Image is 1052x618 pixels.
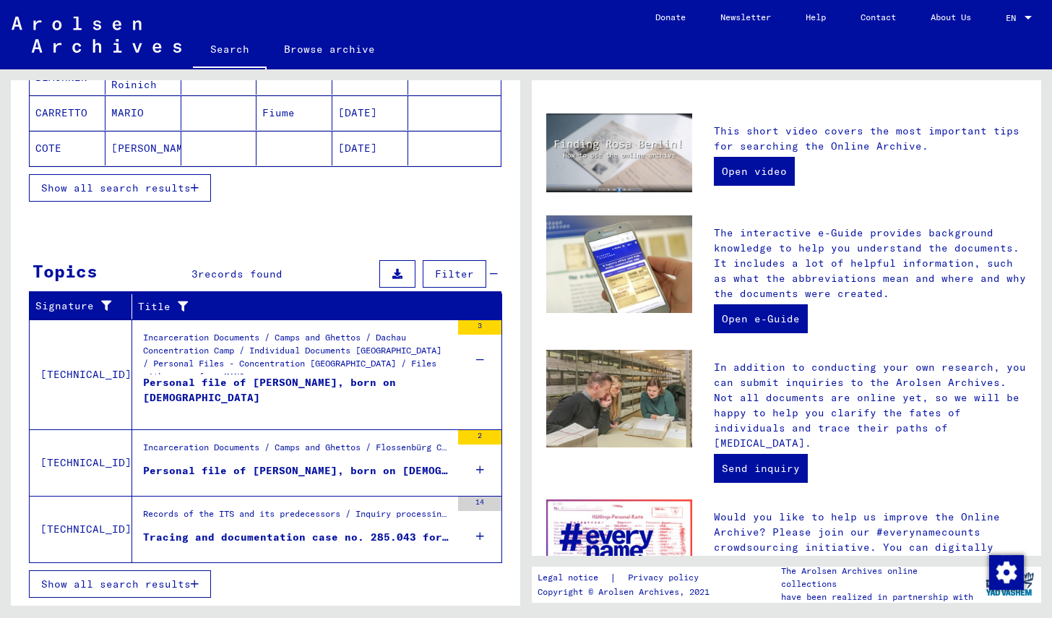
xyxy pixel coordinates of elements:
img: eguide.jpg [546,215,692,313]
button: Show all search results [29,570,211,598]
div: 2 [458,430,501,445]
td: [TECHNICAL_ID] [30,319,132,429]
div: Signature [35,295,131,318]
div: Records of the ITS and its predecessors / Inquiry processing / ITS case files as of 1947 / Reposi... [143,507,451,528]
mat-cell: COTE [30,131,105,166]
mat-cell: MARIO [105,95,181,130]
a: Legal notice [538,570,610,585]
mat-cell: Fiume [256,95,332,130]
button: Show all search results [29,174,211,202]
td: [TECHNICAL_ID] [30,429,132,496]
div: Incarceration Documents / Camps and Ghettos / Flossenbürg Concentration Camp / Individual Documen... [143,441,451,461]
span: Show all search results [41,578,191,591]
div: Topics [33,258,98,284]
div: 3 [458,320,501,335]
mat-cell: [DATE] [332,131,408,166]
a: Browse archive [267,32,392,66]
div: Tracing and documentation case no. 285.043 for [PERSON_NAME] born [DEMOGRAPHIC_DATA] [143,530,451,545]
span: records found [198,267,283,280]
div: Personal file of [PERSON_NAME], born on [DEMOGRAPHIC_DATA] [143,463,451,478]
span: EN [1006,13,1022,23]
p: The interactive e-Guide provides background knowledge to help you understand the documents. It in... [714,226,1027,301]
div: Incarceration Documents / Camps and Ghettos / Dachau Concentration Camp / Individual Documents [G... [143,331,451,374]
a: Search [193,32,267,69]
img: Arolsen_neg.svg [12,17,181,53]
a: Privacy policy [616,570,716,585]
a: Open video [714,157,795,186]
span: 3 [191,267,198,280]
div: Title [138,295,484,318]
div: 14 [458,497,501,511]
p: Copyright © Arolsen Archives, 2021 [538,585,716,598]
img: inquiries.jpg [546,350,692,447]
td: [TECHNICAL_ID] [30,496,132,562]
p: The Arolsen Archives online collections [781,565,978,591]
a: Send inquiry [714,454,808,483]
p: have been realized in partnership with [781,591,978,604]
div: | [538,570,716,585]
div: Change consent [988,554,1023,589]
img: yv_logo.png [983,566,1037,602]
span: Filter [435,267,474,280]
span: Show all search results [41,181,191,194]
div: Signature [35,299,113,314]
img: Change consent [989,555,1024,590]
p: This short video covers the most important tips for searching the Online Archive. [714,124,1027,154]
img: enc.jpg [546,499,692,604]
mat-cell: CARRETTO [30,95,105,130]
mat-cell: [DATE] [332,95,408,130]
img: video.jpg [546,113,692,193]
p: Would you like to help us improve the Online Archive? Please join our #everynamecounts crowdsourc... [714,510,1027,601]
p: In addition to conducting your own research, you can submit inquiries to the Arolsen Archives. No... [714,360,1027,451]
a: Open e-Guide [714,304,808,333]
div: Title [138,299,466,314]
mat-cell: [PERSON_NAME] [105,131,181,166]
div: Personal file of [PERSON_NAME], born on [DEMOGRAPHIC_DATA] [143,375,451,419]
button: Filter [423,260,486,288]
